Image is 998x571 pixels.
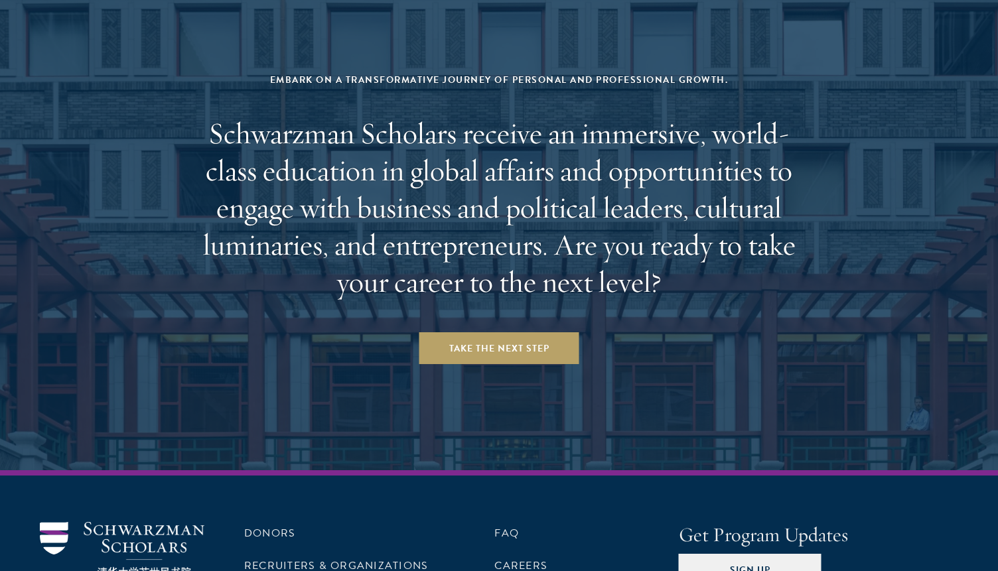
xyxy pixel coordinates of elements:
[679,522,958,548] h4: Get Program Updates
[494,525,519,541] a: FAQ
[419,332,579,364] a: Take the Next Step
[244,525,295,541] a: Donors
[190,115,808,300] h2: Schwarzman Scholars receive an immersive, world-class education in global affairs and opportuniti...
[190,72,808,88] div: Embark on a transformative journey of personal and professional growth.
